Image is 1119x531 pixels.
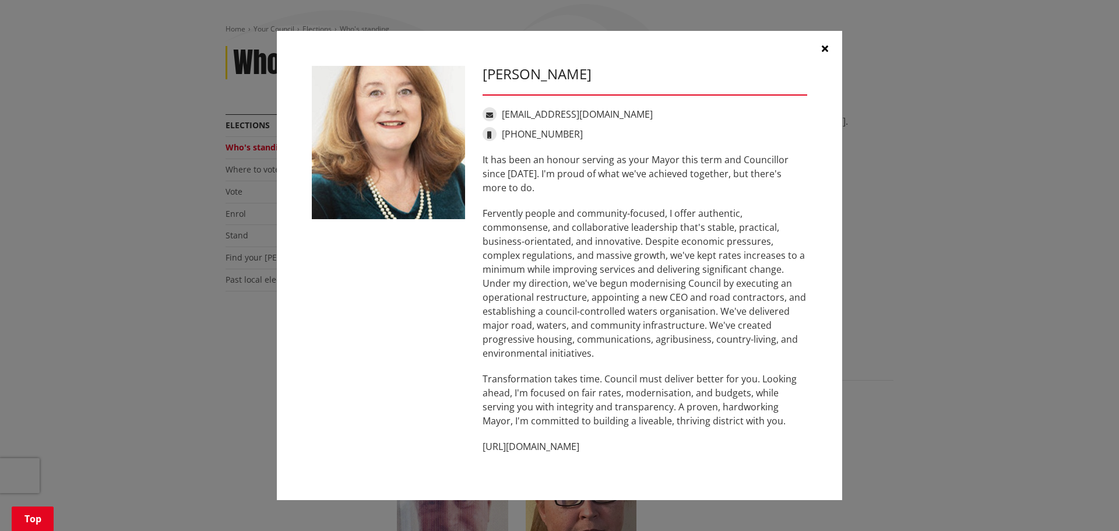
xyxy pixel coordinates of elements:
[483,66,807,83] h3: [PERSON_NAME]
[1065,482,1107,524] iframe: Messenger Launcher
[312,66,465,219] img: WO-M__CHURCH_J__UwGuY
[483,372,807,428] p: Transformation takes time. Council must deliver better for you. Looking ahead, I'm focused on fai...
[502,128,583,140] a: [PHONE_NUMBER]
[12,507,54,531] a: Top
[483,439,807,453] p: [URL][DOMAIN_NAME]
[483,206,807,360] p: Fervently people and community-focused, I offer authentic, commonsense, and collaborative leaders...
[483,153,807,195] p: It has been an honour serving as your Mayor this term and Councillor since [DATE]. I'm proud of w...
[502,108,653,121] a: [EMAIL_ADDRESS][DOMAIN_NAME]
